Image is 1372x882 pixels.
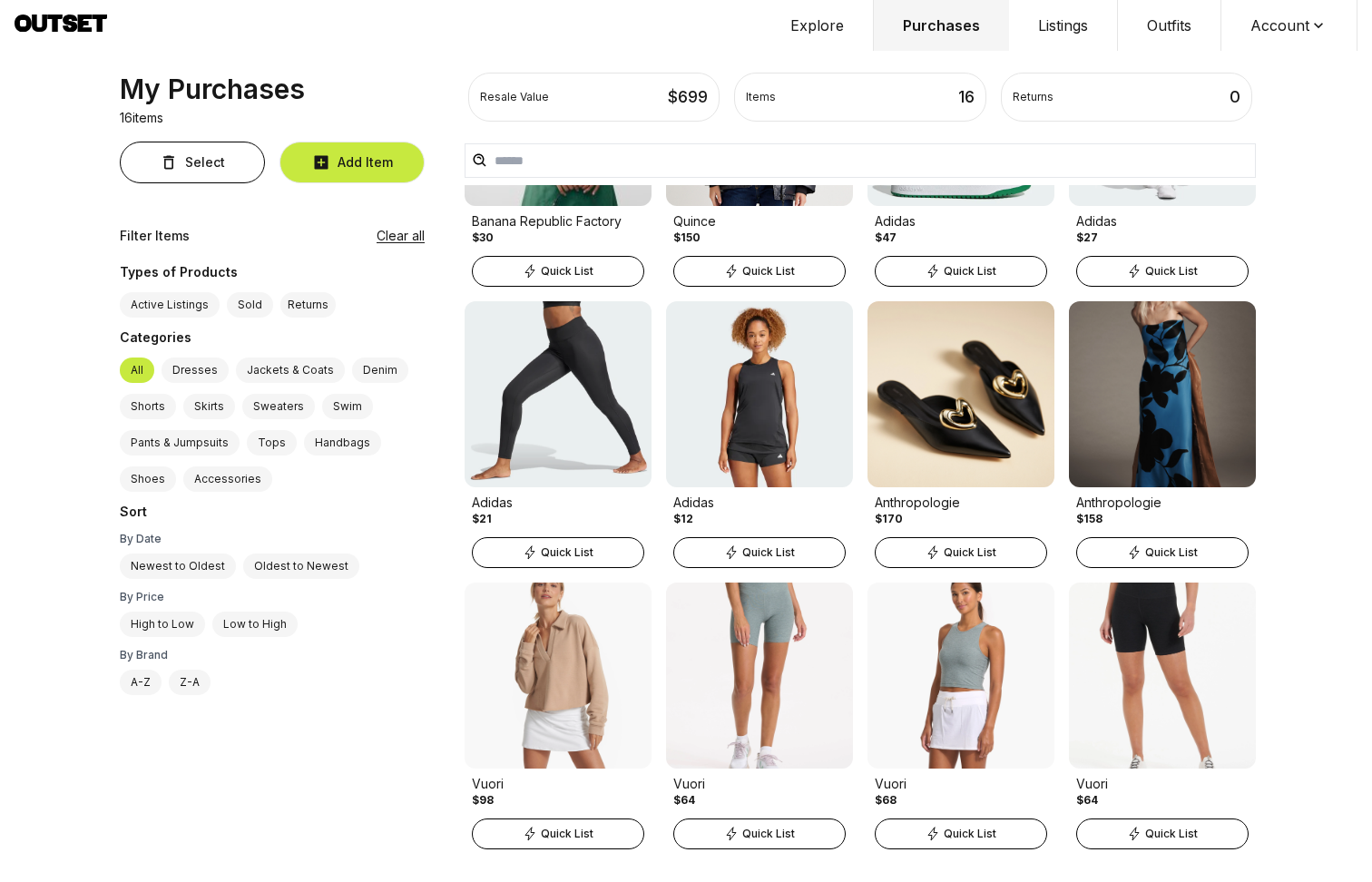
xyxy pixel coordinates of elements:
[352,358,408,383] label: Denim
[666,583,853,769] img: Product Image
[1069,815,1256,849] a: Quick List
[1145,827,1198,841] span: Quick List
[668,84,708,110] div: $ 699
[120,73,305,105] div: My Purchases
[1069,301,1256,487] img: Product Image
[465,301,652,487] img: Product Image
[243,554,359,579] label: Oldest to Newest
[875,212,1047,230] div: Adidas
[465,301,652,568] a: Product ImageAdidas$21Quick List
[875,494,1047,512] div: Anthropologie
[875,512,903,526] div: $170
[1076,512,1102,526] div: $158
[280,292,336,318] button: Returns
[322,394,373,419] label: Swim
[377,227,425,245] button: Clear all
[673,775,846,793] div: Vuori
[120,263,425,285] div: Types of Products
[666,301,853,568] a: Product ImageAdidas$12Quick List
[867,815,1054,849] a: Quick List
[120,227,190,245] div: Filter Items
[472,494,644,512] div: Adidas
[183,466,272,492] label: Accessories
[120,430,240,456] label: Pants & Jumpsuits
[746,90,776,104] div: Items
[867,252,1054,287] a: Quick List
[120,394,176,419] label: Shorts
[212,612,298,637] label: Low to High
[1069,583,1256,849] a: Product ImageVuori$64Quick List
[673,212,846,230] div: Quince
[465,583,652,769] img: Product Image
[875,793,897,808] div: $68
[120,328,425,350] div: Categories
[472,512,492,526] div: $21
[120,466,176,492] label: Shoes
[120,648,425,662] div: By Brand
[867,583,1054,849] a: Product ImageVuori$68Quick List
[162,358,229,383] label: Dresses
[465,252,652,287] a: Quick List
[541,264,593,279] span: Quick List
[944,827,996,841] span: Quick List
[1069,252,1256,287] a: Quick List
[875,775,1047,793] div: Vuori
[1076,775,1249,793] div: Vuori
[1069,534,1256,568] a: Quick List
[1076,494,1249,512] div: Anthropologie
[1076,793,1098,808] div: $64
[742,827,795,841] span: Quick List
[1145,264,1198,279] span: Quick List
[666,534,853,568] a: Quick List
[480,90,549,104] div: Resale Value
[742,545,795,560] span: Quick List
[183,394,235,419] label: Skirts
[1076,212,1249,230] div: Adidas
[867,301,1054,487] img: Product Image
[120,503,425,524] div: Sort
[673,494,846,512] div: Adidas
[1076,230,1098,245] div: $27
[666,583,853,849] a: Product ImageVuori$64Quick List
[120,109,163,127] p: 16 items
[472,230,494,245] div: $30
[541,827,593,841] span: Quick List
[944,264,996,279] span: Quick List
[120,532,425,546] div: By Date
[120,554,236,579] label: Newest to Oldest
[1145,545,1198,560] span: Quick List
[666,301,853,487] img: Product Image
[472,212,644,230] div: Banana Republic Factory
[1069,583,1256,769] img: Product Image
[673,512,693,526] div: $12
[867,534,1054,568] a: Quick List
[236,358,345,383] label: Jackets & Coats
[867,301,1054,568] a: Product ImageAnthropologie$170Quick List
[666,252,853,287] a: Quick List
[867,583,1054,769] img: Product Image
[465,815,652,849] a: Quick List
[472,775,644,793] div: Vuori
[465,583,652,849] a: Product ImageVuori$98Quick List
[875,230,897,245] div: $47
[666,815,853,849] a: Quick List
[541,545,593,560] span: Quick List
[1230,84,1240,110] div: 0
[465,534,652,568] a: Quick List
[958,84,975,110] div: 16
[247,430,297,456] label: Tops
[944,545,996,560] span: Quick List
[304,430,381,456] label: Handbags
[169,670,211,695] label: Z-A
[742,264,795,279] span: Quick List
[279,142,425,183] button: Add Item
[120,590,425,604] div: By Price
[120,292,220,318] label: Active Listings
[673,230,701,245] div: $150
[472,793,494,808] div: $98
[673,793,695,808] div: $64
[1013,90,1053,104] div: Returns
[242,394,315,419] label: Sweaters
